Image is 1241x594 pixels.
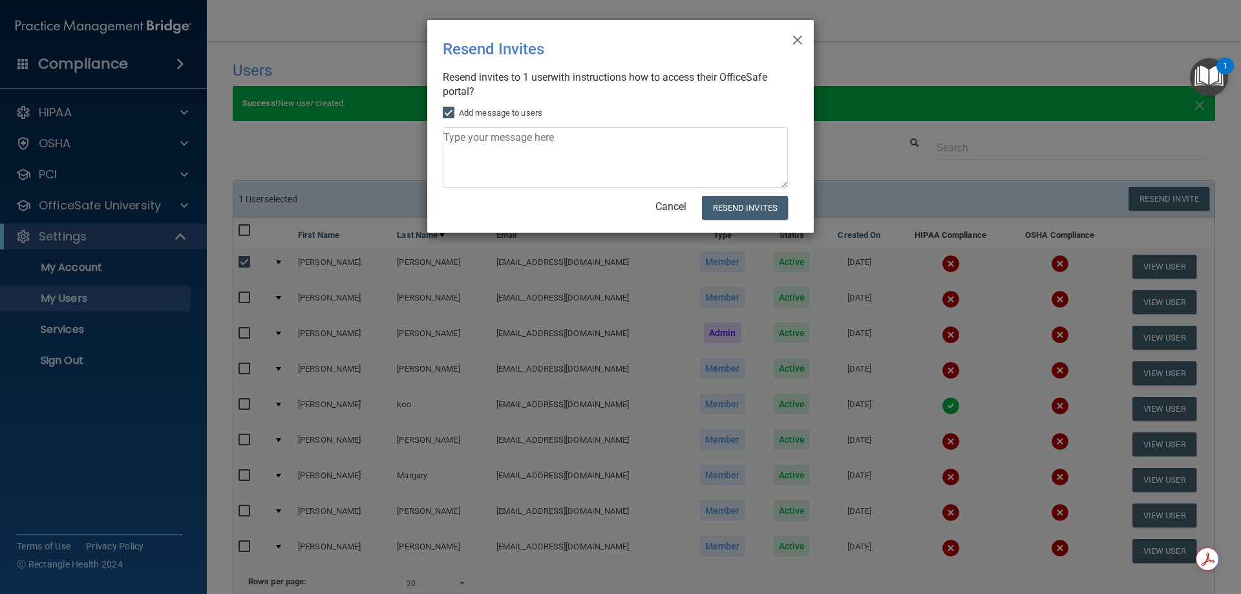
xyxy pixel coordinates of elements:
[702,196,788,220] button: Resend Invites
[443,108,458,118] input: Add message to users
[1223,66,1227,83] div: 1
[1190,58,1228,96] button: Open Resource Center, 1 new notification
[792,25,803,51] span: ×
[443,105,542,121] label: Add message to users
[1176,505,1225,554] iframe: Drift Widget Chat Controller
[443,30,745,68] div: Resend Invites
[443,70,788,99] div: Resend invites to 1 user with instructions how to access their OfficeSafe portal?
[655,200,686,213] a: Cancel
